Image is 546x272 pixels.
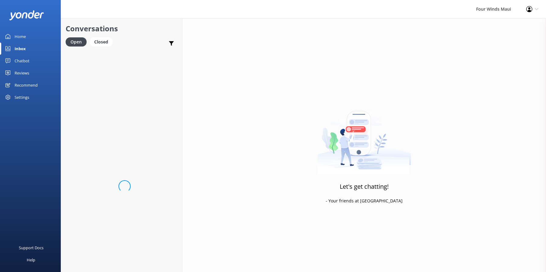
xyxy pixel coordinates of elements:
[15,79,38,91] div: Recommend
[90,37,113,46] div: Closed
[66,38,90,45] a: Open
[326,198,403,204] p: - Your friends at [GEOGRAPHIC_DATA]
[15,30,26,43] div: Home
[15,67,29,79] div: Reviews
[15,91,29,103] div: Settings
[9,10,44,20] img: yonder-white-logo.png
[340,182,389,191] h3: Let's get chatting!
[15,43,26,55] div: Inbox
[15,55,29,67] div: Chatbot
[317,98,411,174] img: artwork of a man stealing a conversation from at giant smartphone
[27,254,35,266] div: Help
[19,242,43,254] div: Support Docs
[66,23,177,34] h2: Conversations
[66,37,87,46] div: Open
[90,38,116,45] a: Closed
